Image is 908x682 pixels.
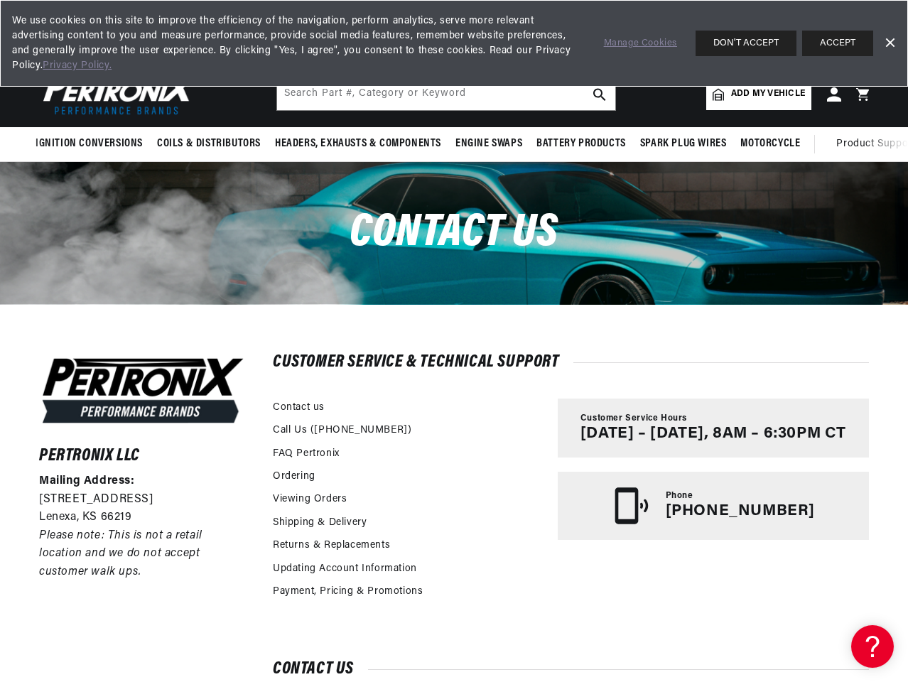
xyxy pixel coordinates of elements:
[536,136,626,151] span: Battery Products
[666,490,693,502] span: Phone
[43,60,112,71] a: Privacy Policy.
[12,13,584,73] span: We use cookies on this site to improve the efficiency of the navigation, perform analytics, serve...
[604,36,677,51] a: Manage Cookies
[558,472,869,540] a: Phone [PHONE_NUMBER]
[39,449,247,463] h6: Pertronix LLC
[706,79,811,110] a: Add my vehicle
[584,79,615,110] button: search button
[733,127,807,161] summary: Motorcycle
[273,662,869,676] h2: Contact us
[150,127,268,161] summary: Coils & Distributors
[640,136,727,151] span: Spark Plug Wires
[39,491,247,509] p: [STREET_ADDRESS]
[39,509,247,527] p: Lenexa, KS 66219
[273,561,417,577] a: Updating Account Information
[36,127,150,161] summary: Ignition Conversions
[36,70,199,119] img: Pertronix
[39,475,135,487] strong: Mailing Address:
[740,136,800,151] span: Motorcycle
[666,502,815,521] p: [PHONE_NUMBER]
[731,87,805,101] span: Add my vehicle
[273,492,347,507] a: Viewing Orders
[455,136,522,151] span: Engine Swaps
[273,538,390,553] a: Returns & Replacements
[879,33,900,54] a: Dismiss Banner
[448,127,529,161] summary: Engine Swaps
[696,31,796,56] button: DON'T ACCEPT
[273,469,315,485] a: Ordering
[273,446,340,462] a: FAQ Pertronix
[39,530,202,578] em: Please note: This is not a retail location and we do not accept customer walk ups.
[268,127,448,161] summary: Headers, Exhausts & Components
[633,127,734,161] summary: Spark Plug Wires
[273,584,423,600] a: Payment, Pricing & Promotions
[580,425,846,443] p: [DATE] – [DATE], 8AM – 6:30PM CT
[157,136,261,151] span: Coils & Distributors
[580,413,687,425] span: Customer Service Hours
[273,515,367,531] a: Shipping & Delivery
[36,136,143,151] span: Ignition Conversions
[273,400,325,416] a: Contact us
[350,210,558,256] span: Contact us
[273,355,869,369] h2: Customer Service & Technical Support
[277,79,615,110] input: Search Part #, Category or Keyword
[802,31,873,56] button: ACCEPT
[529,127,633,161] summary: Battery Products
[273,423,411,438] a: Call Us ([PHONE_NUMBER])
[275,136,441,151] span: Headers, Exhausts & Components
